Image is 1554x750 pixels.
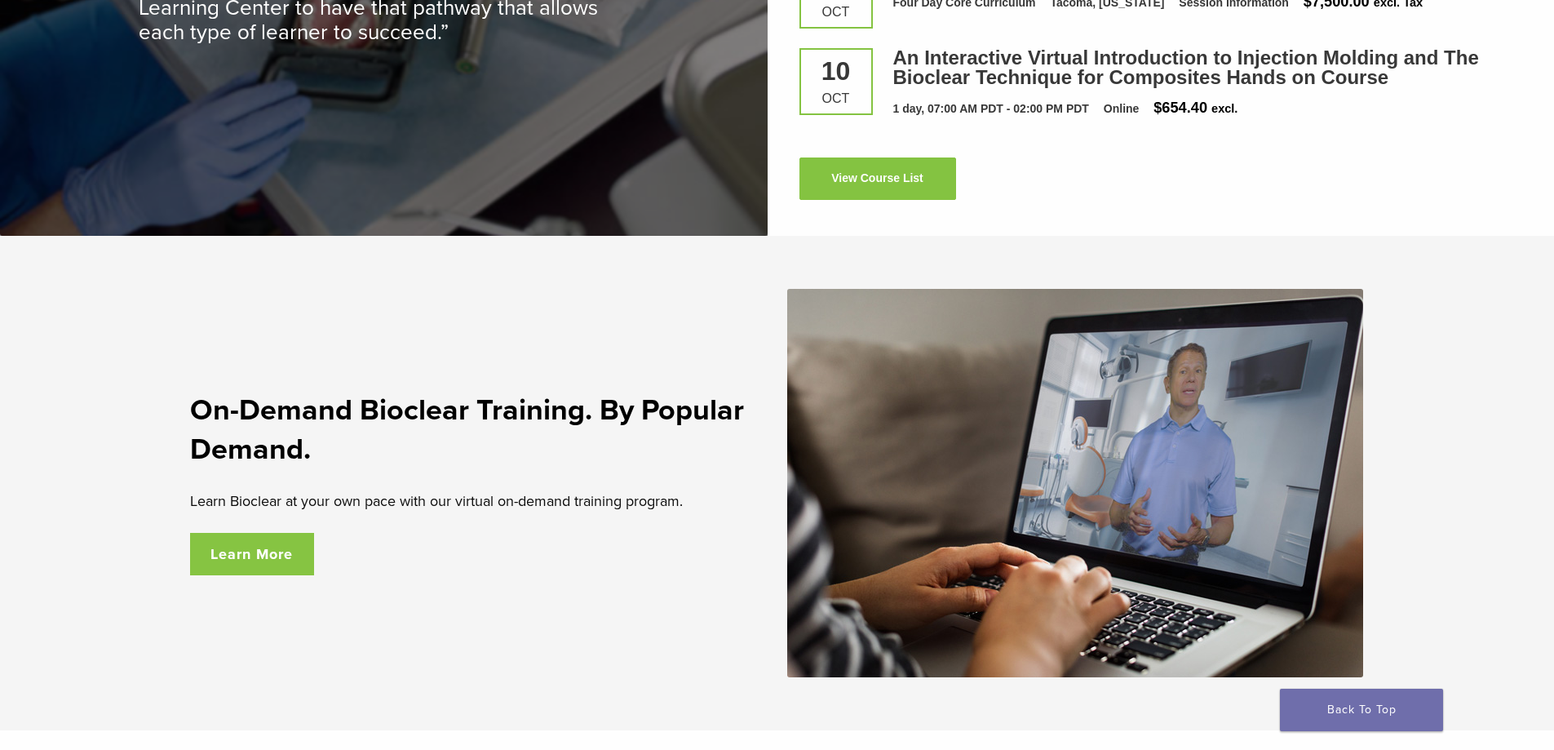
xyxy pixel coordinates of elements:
[813,6,859,19] div: Oct
[190,533,315,575] a: Learn More
[893,47,1479,88] a: An Interactive Virtual Introduction to Injection Molding and The Bioclear Technique for Composite...
[1153,100,1207,116] span: $654.40
[813,58,859,84] div: 10
[1280,689,1443,731] a: Back To Top
[1211,102,1237,115] span: excl.
[893,100,1089,118] div: 1 day, 07:00 AM PDT - 02:00 PM PDT
[813,92,859,105] div: Oct
[1104,100,1140,118] div: Online
[190,393,744,467] strong: On-Demand Bioclear Training. By Popular Demand.
[799,158,956,200] a: View Course List
[190,489,768,513] p: Learn Bioclear at your own pace with our virtual on-demand training program.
